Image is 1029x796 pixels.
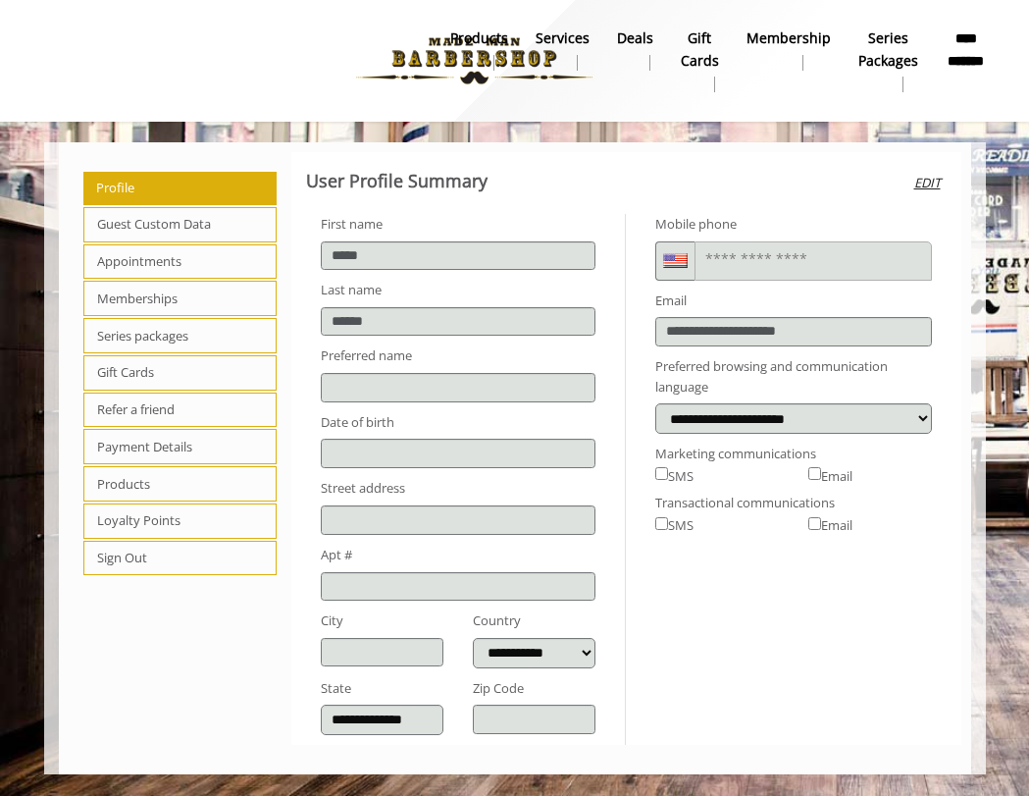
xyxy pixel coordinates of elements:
b: products [450,27,508,49]
span: Profile [83,172,278,205]
b: Services [536,27,590,49]
span: Gift Cards [83,355,278,391]
a: Productsproducts [437,25,522,76]
span: Appointments [83,244,278,280]
a: Gift cardsgift cards [667,25,733,97]
a: DealsDeals [603,25,667,76]
span: Products [83,466,278,502]
a: Series packagesSeries packages [845,25,932,97]
span: Loyalty Points [83,504,278,539]
span: Sign Out [83,541,278,576]
b: Series packages [858,27,918,72]
span: Series packages [83,318,278,353]
span: Guest Custom Data [83,207,278,242]
i: Edit [914,173,941,193]
a: MembershipMembership [733,25,845,76]
span: Refer a friend [83,393,278,428]
span: Memberships [83,281,278,316]
img: Made Man Barbershop logo [339,7,609,115]
b: User Profile Summary [306,169,488,192]
b: gift cards [681,27,719,72]
b: Deals [617,27,653,49]
button: Edit user profile [908,152,947,214]
a: ServicesServices [522,25,603,76]
b: Membership [746,27,831,49]
span: Payment Details [83,429,278,464]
